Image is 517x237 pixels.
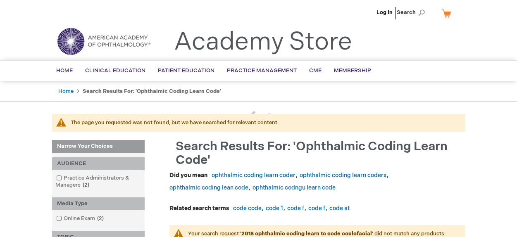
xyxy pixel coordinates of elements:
[397,4,428,21] span: Search
[58,88,74,95] a: Home
[309,67,322,74] span: CME
[169,204,229,213] dt: Related search terms
[212,172,295,179] a: ophthalmic coding learn coder
[56,67,73,74] span: Home
[253,184,336,191] a: ophthalmic codngu learn code
[287,205,304,212] a: code f
[85,67,145,74] span: Clinical Education
[169,184,248,191] a: ophthalmic coding lean code
[52,140,145,153] strong: Narrow Your Choices
[169,171,207,180] dt: Did you mean
[300,172,386,179] a: ophthalmic coding learn coders
[266,205,283,212] a: code 1
[334,67,371,74] span: Membership
[329,205,350,212] a: code at
[52,197,145,210] div: Media Type
[52,157,145,170] div: AUDIENCE
[81,182,91,188] span: 2
[233,205,262,212] a: code code
[376,9,393,16] a: Log In
[174,27,352,57] a: Academy Store
[54,215,107,223] a: Online Exam2
[158,67,214,74] span: Patient Education
[241,230,372,237] strong: 2018 ophthalmic coding learn to code oculofacial
[227,67,297,74] span: Practice Management
[176,139,448,168] span: Search results for: 'ophthalmic coding learn code'
[308,205,325,212] a: code f
[83,88,221,95] strong: Search results for: 'ophthalmic coding learn code'
[71,119,457,127] div: The page you requested was not found, but we have searched for relevant content.
[95,215,106,222] span: 2
[54,174,143,189] a: Practice Administrators & Managers2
